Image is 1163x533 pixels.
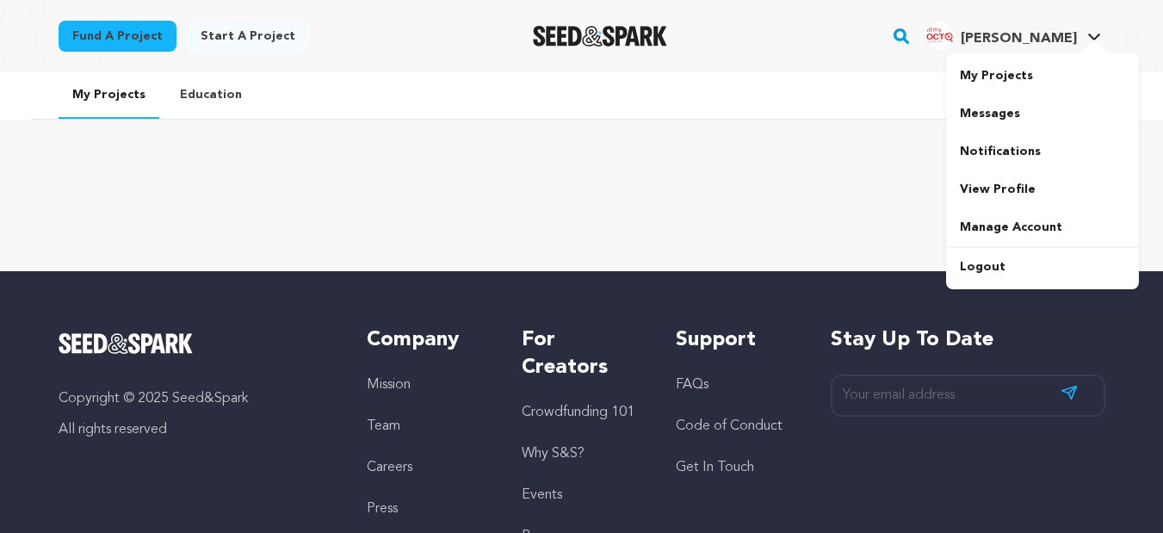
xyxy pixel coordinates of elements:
[946,57,1139,95] a: My Projects
[831,326,1105,354] h5: Stay up to date
[923,18,1104,54] span: H S.'s Profile
[367,461,412,474] a: Careers
[166,72,256,117] a: Education
[367,419,400,433] a: Team
[522,326,641,381] h5: For Creators
[522,447,585,461] a: Why S&S?
[676,419,783,433] a: Code of Conduct
[59,388,333,409] p: Copyright © 2025 Seed&Spark
[533,26,668,46] img: Seed&Spark Logo Dark Mode
[946,95,1139,133] a: Messages
[926,22,1077,49] div: H S.'s Profile
[59,419,333,440] p: All rights reserved
[533,26,668,46] a: Seed&Spark Homepage
[676,378,708,392] a: FAQs
[59,333,194,354] img: Seed&Spark Logo
[946,133,1139,170] a: Notifications
[367,326,486,354] h5: Company
[59,72,159,119] a: My Projects
[522,488,562,502] a: Events
[59,333,333,354] a: Seed&Spark Homepage
[946,208,1139,246] a: Manage Account
[946,248,1139,286] a: Logout
[187,21,309,52] a: Start a project
[367,502,398,516] a: Press
[961,32,1077,46] span: [PERSON_NAME]
[923,18,1104,49] a: H S.'s Profile
[676,461,754,474] a: Get In Touch
[926,22,954,49] img: 5db04709274ac1af.png
[522,406,634,419] a: Crowdfunding 101
[946,170,1139,208] a: View Profile
[59,21,176,52] a: Fund a project
[676,326,795,354] h5: Support
[367,378,411,392] a: Mission
[831,375,1105,417] input: Your email address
